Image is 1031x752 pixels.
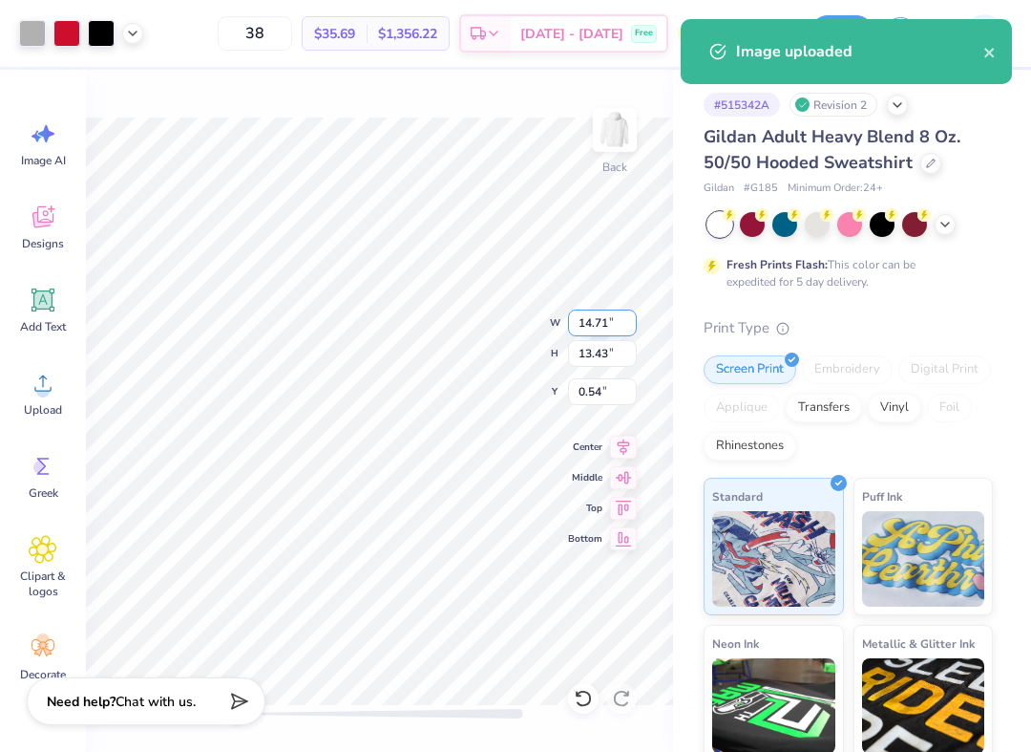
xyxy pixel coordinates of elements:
[927,394,972,422] div: Foil
[704,394,780,422] div: Applique
[726,256,961,290] div: This color can be expedited for 5 day delivery.
[22,236,64,251] span: Designs
[704,355,796,384] div: Screen Print
[568,440,602,455] span: Center
[704,317,993,339] div: Print Type
[596,111,634,149] img: Back
[862,511,985,607] img: Puff Ink
[704,93,780,117] div: # 515342A
[47,693,116,711] strong: Need help?
[568,531,602,547] span: Bottom
[712,634,759,654] span: Neon Ink
[20,319,66,334] span: Add Text
[24,402,62,418] span: Upload
[862,486,902,506] span: Puff Ink
[983,40,997,63] button: close
[744,181,778,197] span: # G185
[520,24,623,44] span: [DATE] - [DATE]
[116,693,196,711] span: Chat with us.
[378,24,437,44] span: $1,356.22
[29,485,58,501] span: Greek
[635,27,653,40] span: Free
[788,181,883,197] span: Minimum Order: 24 +
[736,40,983,63] div: Image uploaded
[568,501,602,516] span: Top
[704,432,796,461] div: Rhinestones
[21,153,66,168] span: Image AI
[706,14,800,53] input: Untitled Design
[20,667,66,682] span: Decorate
[712,486,763,506] span: Standard
[932,14,1012,53] a: VR
[704,181,734,197] span: Gildan
[898,355,991,384] div: Digital Print
[965,14,1003,53] img: Val Rhey Lodueta
[802,355,893,384] div: Embroidery
[568,470,602,485] span: Middle
[868,394,921,422] div: Vinyl
[602,159,627,176] div: Back
[789,93,877,117] div: Revision 2
[712,511,835,607] img: Standard
[786,394,862,422] div: Transfers
[11,569,74,599] span: Clipart & logos
[314,24,355,44] span: $35.69
[218,16,292,51] input: – –
[862,634,975,654] span: Metallic & Glitter Ink
[704,125,960,174] span: Gildan Adult Heavy Blend 8 Oz. 50/50 Hooded Sweatshirt
[726,257,828,272] strong: Fresh Prints Flash:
